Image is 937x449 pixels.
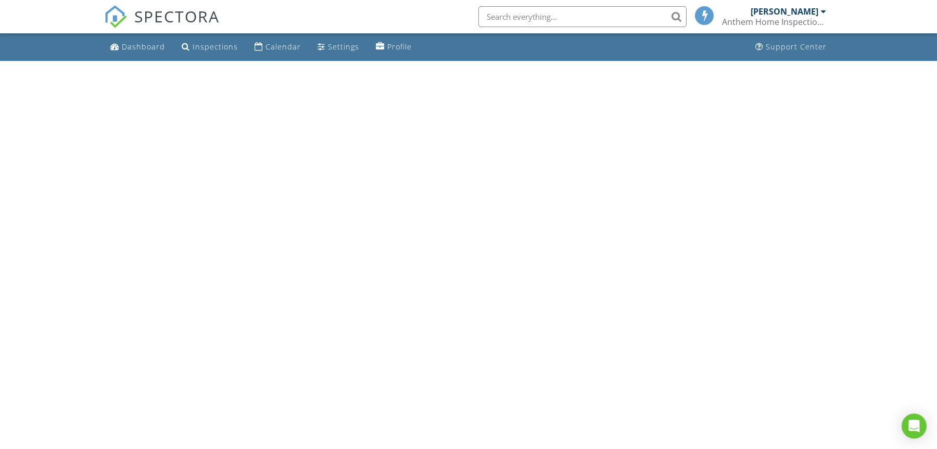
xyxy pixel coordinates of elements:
[372,38,416,57] a: Profile
[902,414,927,439] div: Open Intercom Messenger
[328,42,359,52] div: Settings
[178,38,242,57] a: Inspections
[478,6,687,27] input: Search everything...
[104,5,127,28] img: The Best Home Inspection Software - Spectora
[313,38,363,57] a: Settings
[387,42,412,52] div: Profile
[751,38,831,57] a: Support Center
[106,38,169,57] a: Dashboard
[265,42,301,52] div: Calendar
[134,5,220,27] span: SPECTORA
[104,14,220,36] a: SPECTORA
[751,6,818,17] div: [PERSON_NAME]
[250,38,305,57] a: Calendar
[122,42,165,52] div: Dashboard
[193,42,238,52] div: Inspections
[722,17,826,27] div: Anthem Home Inspections
[766,42,827,52] div: Support Center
